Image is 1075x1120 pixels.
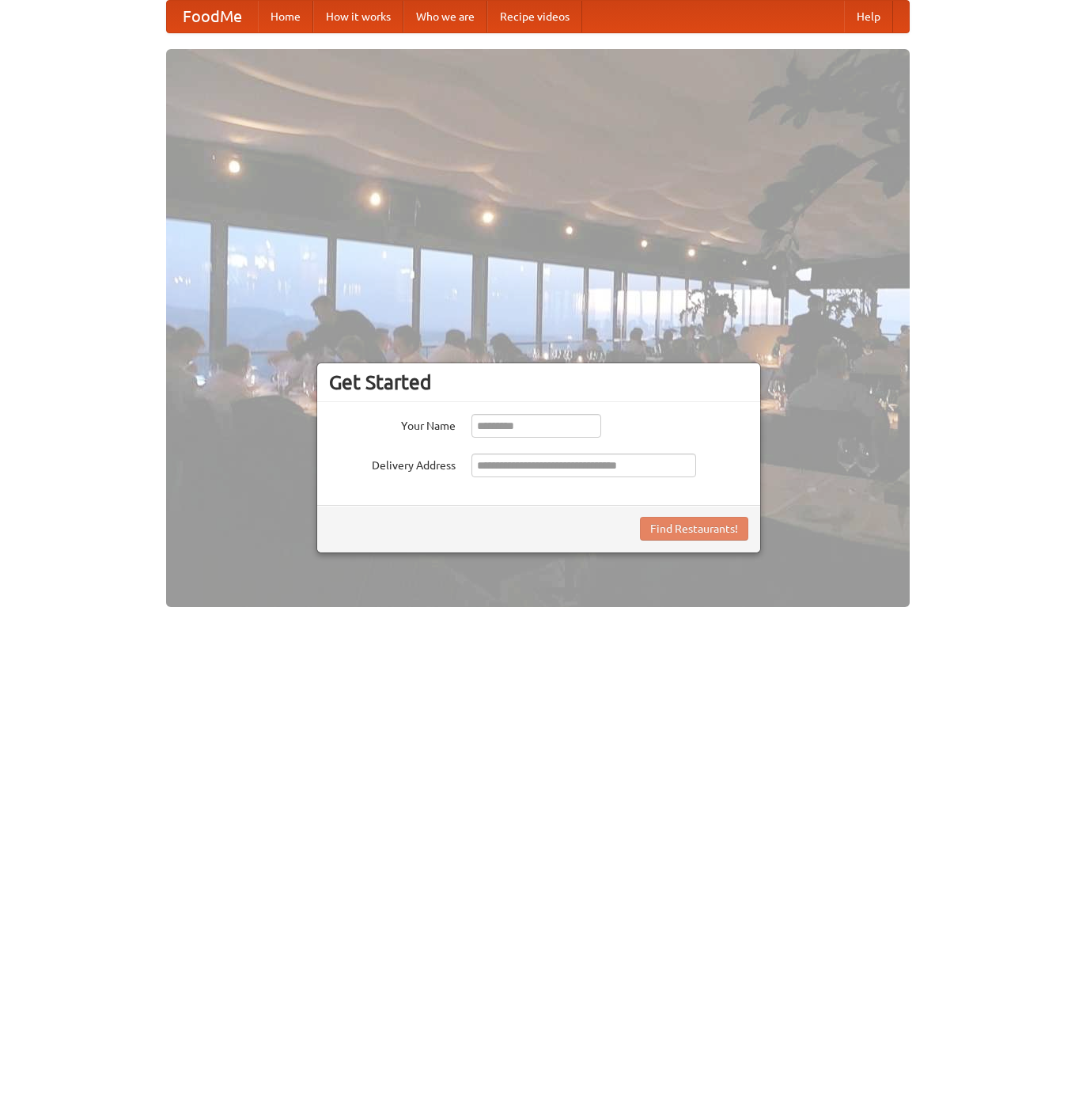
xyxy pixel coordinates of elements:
[844,1,893,32] a: Help
[313,1,403,32] a: How it works
[329,370,748,394] h3: Get Started
[329,414,456,434] label: Your Name
[487,1,582,32] a: Recipe videos
[403,1,487,32] a: Who we are
[640,517,748,541] button: Find Restaurants!
[258,1,313,32] a: Home
[329,454,456,473] label: Delivery Address
[167,1,258,32] a: FoodMe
